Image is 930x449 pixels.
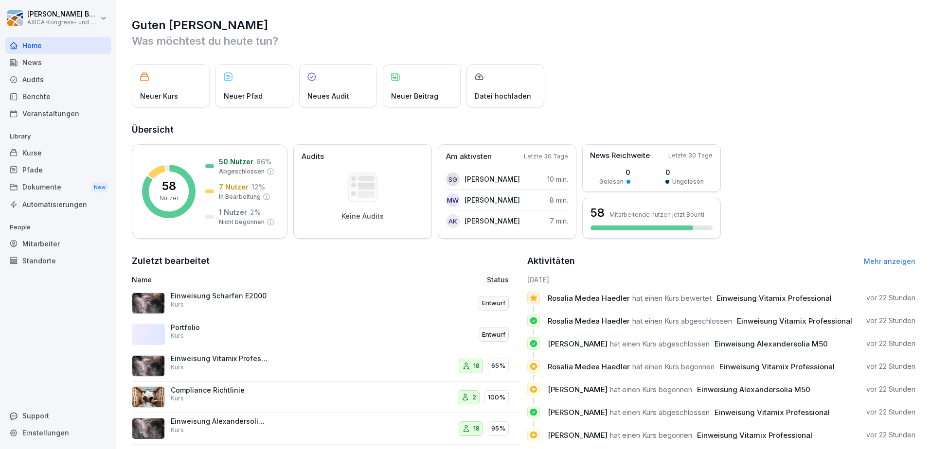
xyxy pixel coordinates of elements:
[866,384,915,394] p: vor 22 Stunden
[590,150,650,161] p: News Reichweite
[5,407,111,424] div: Support
[132,319,520,351] a: PortfolioKursEntwurf
[465,216,520,226] p: [PERSON_NAME]
[487,275,509,285] p: Status
[5,424,111,441] a: Einstellungen
[132,17,915,33] h1: Guten [PERSON_NAME]
[610,339,710,348] span: hat einen Kurs abgeschlossen
[132,386,165,408] img: m6azt6by63mj5b74vcaonl5f.png
[548,316,630,326] span: Rosalia Medea Haedler
[140,91,178,101] p: Neuer Kurs
[632,362,715,371] span: hat einen Kurs begonnen
[5,54,111,71] a: News
[866,430,915,440] p: vor 22 Stunden
[5,161,111,178] div: Pfade
[715,339,828,348] span: Einweisung Alexandersolia M50
[132,413,520,445] a: Einweisung Alexandersolia M50Kurs1895%
[5,252,111,269] a: Standorte
[864,257,915,265] a: Mehr anzeigen
[171,300,184,309] p: Kurs
[132,382,520,414] a: Compliance RichtlinieKurs2100%
[5,37,111,54] a: Home
[307,91,349,101] p: Neues Audit
[610,408,710,417] span: hat einen Kurs abgeschlossen
[548,408,608,417] span: [PERSON_NAME]
[547,174,568,184] p: 10 min.
[550,216,568,226] p: 7 min.
[548,294,630,303] span: Rosalia Medea Haedler
[491,361,505,371] p: 65%
[668,151,713,160] p: Letzte 30 Tage
[171,323,268,332] p: Portfolio
[27,19,98,26] p: AXICA Kongress- und Tagungszentrum Pariser Platz 3 GmbH
[171,292,268,300] p: Einweisung Scharfen E2000
[491,424,505,433] p: 95%
[219,182,249,192] p: 7 Nutzer
[5,196,111,213] div: Automatisierungen
[302,151,324,162] p: Audits
[132,293,165,314] img: jv301s4mrmu3cx6evk8n7gue.png
[590,205,605,221] h3: 58
[632,316,732,326] span: hat einen Kurs abgeschlossen
[5,71,111,88] a: Audits
[132,355,165,377] img: ji0aiyxvbyz8tq3ggjp5v0yx.png
[171,363,184,372] p: Kurs
[132,418,165,439] img: kr10s27pyqr9zptkmwfo66n3.png
[482,298,505,308] p: Entwurf
[5,178,111,196] div: Dokumente
[341,212,384,221] p: Keine Audits
[609,211,704,218] p: Mitarbeitende nutzen jetzt Bounti
[473,361,480,371] p: 18
[132,350,520,382] a: Einweisung Vitamix ProfessionalKurs1865%
[171,354,268,363] p: Einweisung Vitamix Professional
[465,195,520,205] p: [PERSON_NAME]
[224,91,263,101] p: Neuer Pfad
[672,177,704,186] p: Ungelesen
[716,294,832,303] span: Einweisung Vitamix Professional
[866,293,915,303] p: vor 22 Stunden
[5,178,111,196] a: DokumenteNew
[599,177,624,186] p: Gelesen
[446,173,460,186] div: SG
[160,194,179,203] p: Nutzer
[5,144,111,161] a: Kurse
[219,207,247,217] p: 1 Nutzer
[473,424,480,433] p: 18
[256,156,271,167] p: 86 %
[5,88,111,105] a: Berichte
[132,288,520,319] a: Einweisung Scharfen E2000KursEntwurf
[488,393,505,402] p: 100%
[91,182,108,193] div: New
[162,180,176,192] p: 58
[548,385,608,394] span: [PERSON_NAME]
[866,316,915,326] p: vor 22 Stunden
[132,123,915,137] h2: Übersicht
[866,407,915,417] p: vor 22 Stunden
[5,235,111,252] a: Mitarbeiter
[527,254,575,268] h2: Aktivitäten
[171,394,184,403] p: Kurs
[171,331,184,340] p: Kurs
[715,408,830,417] span: Einweisung Vitamix Professional
[219,156,253,167] p: 50 Nutzer
[5,129,111,144] p: Library
[391,91,438,101] p: Neuer Beitrag
[27,10,98,18] p: [PERSON_NAME] Buttgereit
[632,294,712,303] span: hat einen Kurs bewertet
[5,105,111,122] a: Veranstaltungen
[219,218,265,226] p: Nicht begonnen
[465,174,520,184] p: [PERSON_NAME]
[5,220,111,235] p: People
[446,214,460,228] div: AK
[171,426,184,434] p: Kurs
[548,362,630,371] span: Rosalia Medea Haedler
[599,167,630,177] p: 0
[132,275,375,285] p: Name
